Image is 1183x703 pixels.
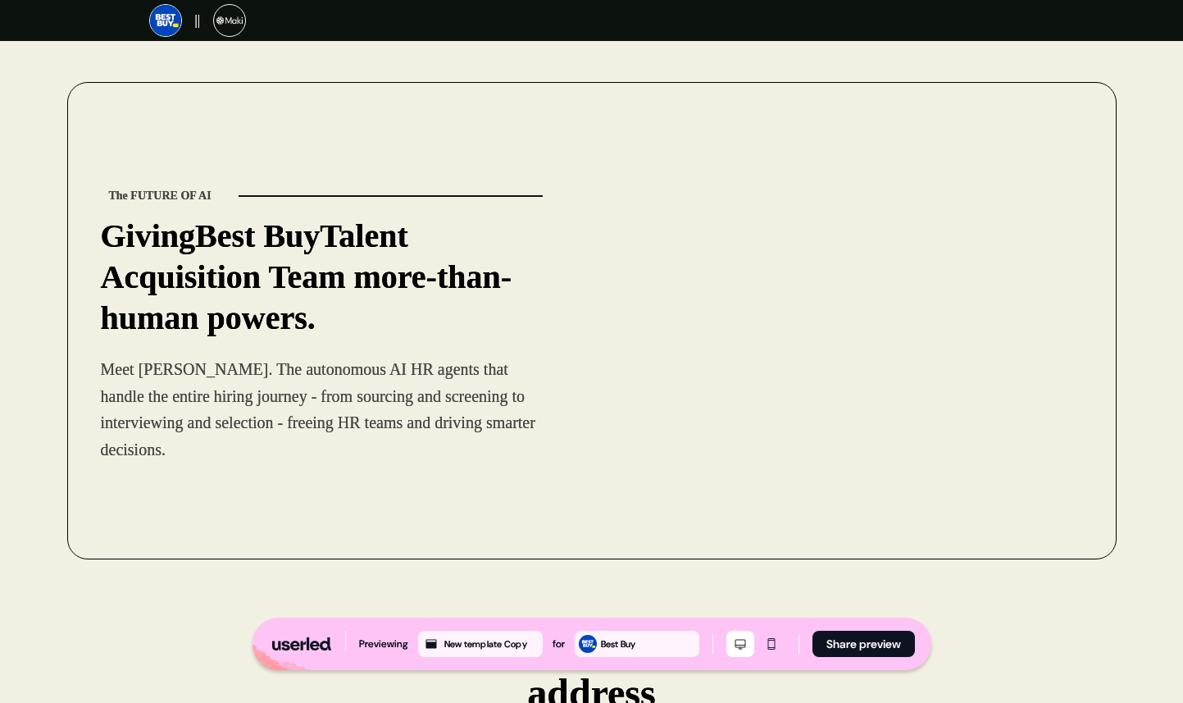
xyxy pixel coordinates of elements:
div: Best Buy [601,637,696,651]
div: New template Copy [444,637,539,651]
button: Share preview [812,631,915,657]
strong: The FUTURE OF AI [109,189,212,202]
p: Best Buy [101,216,551,339]
button: Mobile mode [758,631,785,657]
strong: Talent Acquisition Team more-than-human powers. [101,217,512,336]
strong: Giving [101,217,196,254]
div: for [553,636,565,652]
button: Desktop mode [726,631,754,657]
p: || [195,11,200,30]
p: Meet [PERSON_NAME]. The autonomous AI HR agents that handle the entire hiring journey - from sour... [101,356,551,463]
div: Previewing [359,636,408,652]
